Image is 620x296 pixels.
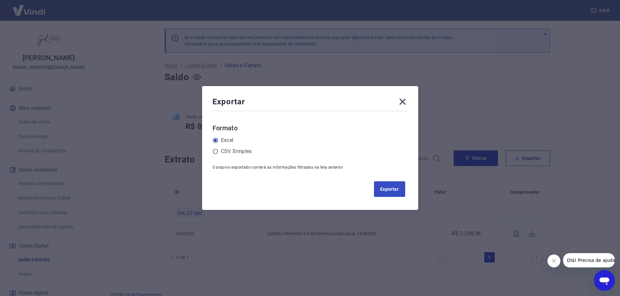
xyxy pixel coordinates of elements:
iframe: Fechar mensagem [547,254,560,267]
span: Olá! Precisa de ajuda? [4,5,55,10]
div: Exportar [213,97,408,109]
h6: Formato [213,123,408,133]
span: O arquivo exportado conterá as informações filtradas na tela anterior [213,165,343,170]
label: CSV Simples [221,148,252,155]
iframe: Botão para abrir a janela de mensagens [594,270,615,291]
iframe: Mensagem da empresa [563,253,615,267]
button: Exportar [374,181,405,197]
label: Excel [221,136,234,144]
